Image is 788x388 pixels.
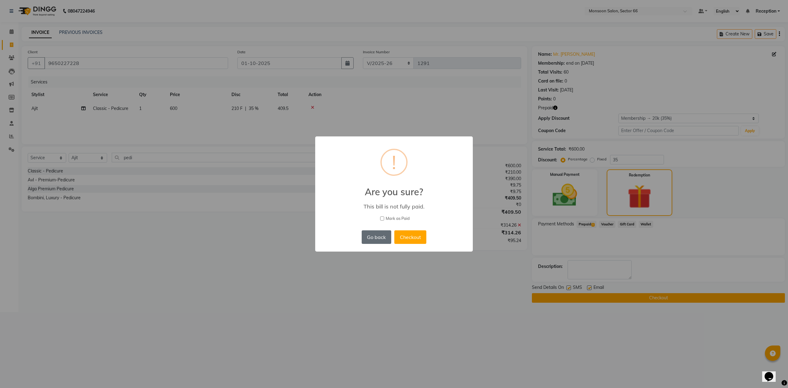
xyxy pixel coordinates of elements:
span: Mark as Paid [386,216,410,222]
div: ! [392,150,396,175]
h2: Are you sure? [315,179,473,197]
button: Checkout [394,230,426,244]
div: This bill is not fully paid. [324,203,464,210]
iframe: chat widget [762,363,782,382]
input: Mark as Paid [380,216,384,220]
button: Go back [362,230,391,244]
